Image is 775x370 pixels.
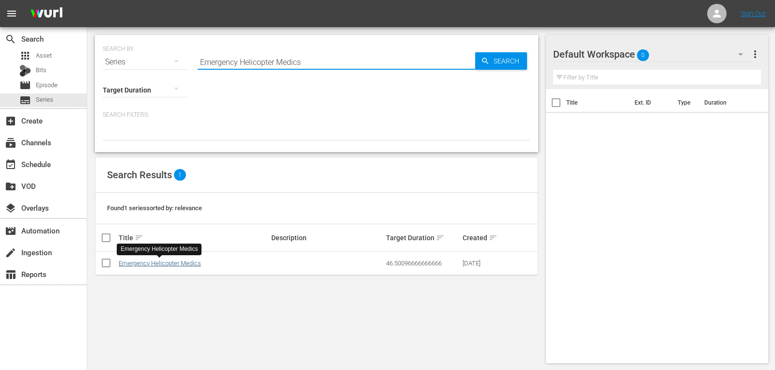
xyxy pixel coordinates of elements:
[36,80,58,90] span: Episode
[5,247,16,259] span: Ingestion
[119,260,201,267] a: Emergency Helicopter Medics
[19,94,31,106] span: Series
[103,48,188,76] div: Series
[19,79,31,91] span: Episode
[749,43,761,66] button: more_vert
[5,33,16,45] span: Search
[5,137,16,149] span: Channels
[5,225,16,237] span: Automation
[5,115,16,127] span: Create
[271,234,383,242] div: Description
[629,89,672,116] th: Ext. ID
[436,233,445,242] span: sort
[36,51,52,61] span: Asset
[19,65,31,77] div: Bits
[135,233,143,242] span: sort
[489,233,497,242] span: sort
[103,111,530,119] p: Search Filters:
[107,169,172,181] span: Search Results
[119,232,268,244] div: Title
[36,95,53,105] span: Series
[566,89,629,116] th: Title
[23,2,70,25] img: ans4CAIJ8jUAAAAAAAAAAAAAAAAAAAAAAAAgQb4GAAAAAAAAAAAAAAAAAAAAAAAAJMjXAAAAAAAAAAAAAAAAAAAAAAAAgAT5G...
[672,89,698,116] th: Type
[749,48,761,60] span: more_vert
[490,52,527,70] span: Search
[19,50,31,62] span: Asset
[475,52,527,70] button: Search
[386,260,460,267] div: 46.50096666666666
[6,8,17,19] span: menu
[637,45,649,65] span: 0
[5,159,16,170] span: Schedule
[386,232,460,244] div: Target Duration
[174,169,186,181] span: 1
[5,202,16,214] span: Overlays
[5,181,16,192] span: VOD
[5,269,16,280] span: Reports
[107,204,202,212] span: Found 1 series sorted by: relevance
[553,41,753,68] div: Default Workspace
[121,245,198,253] div: Emergency Helicopter Medics
[463,232,498,244] div: Created
[36,65,46,75] span: Bits
[463,260,498,267] div: [DATE]
[698,89,757,116] th: Duration
[741,10,766,17] a: Sign Out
